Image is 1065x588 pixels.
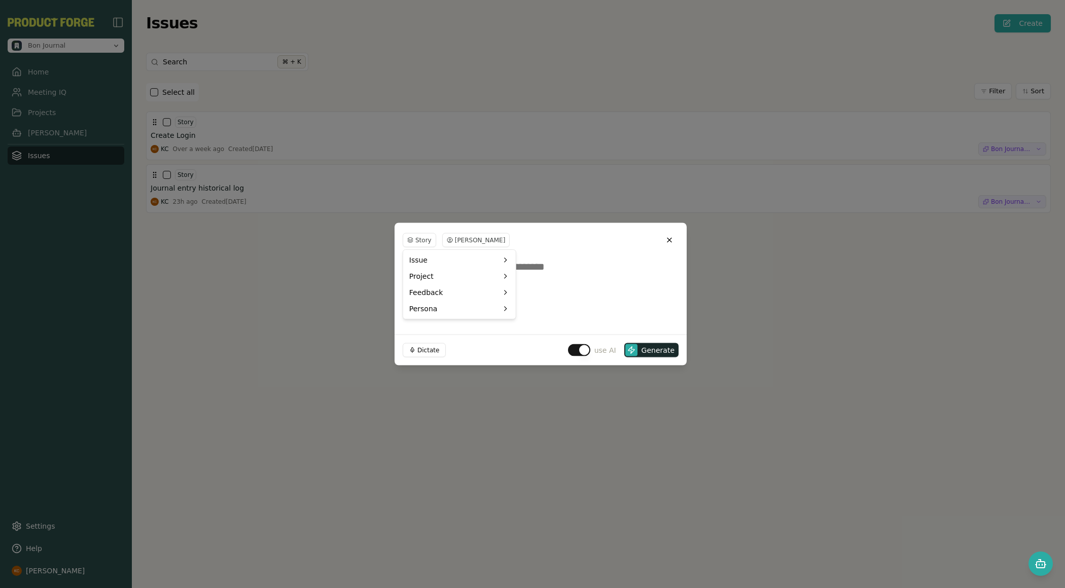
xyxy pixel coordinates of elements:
button: Open chat [1028,552,1053,576]
span: Dictate [417,346,439,354]
div: Project [405,268,514,284]
div: Persona [405,301,514,317]
div: Issue [405,252,514,268]
div: Feedback [405,284,514,301]
span: use AI [594,345,616,355]
span: Generate [642,345,674,355]
span: Story [415,236,432,244]
span: [PERSON_NAME] [455,236,506,244]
